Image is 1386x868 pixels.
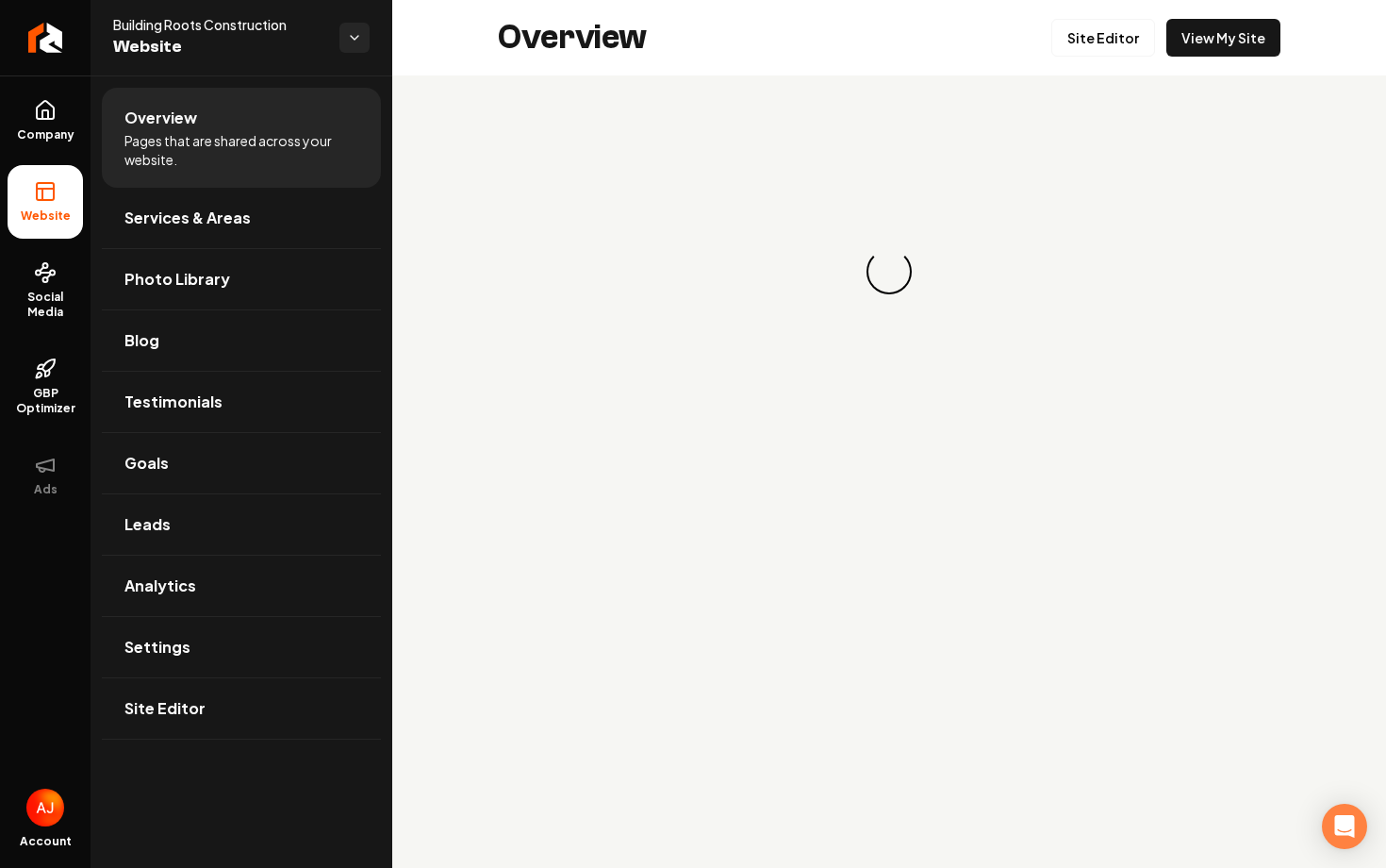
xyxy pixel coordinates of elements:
[26,789,64,826] button: Open user button
[124,575,196,597] span: Analytics
[124,636,190,659] span: Settings
[8,84,83,158] a: Company
[113,15,324,34] span: Building Roots Construction
[102,556,381,616] a: Analytics
[8,290,83,320] span: Social Media
[124,131,358,169] span: Pages that are shared across your website.
[113,34,324,60] span: Website
[8,386,83,416] span: GBP Optimizer
[9,127,82,142] span: Company
[8,439,83,512] button: Ads
[20,834,72,849] span: Account
[124,329,159,352] span: Blog
[26,789,64,826] img: Austin Jellison
[26,482,65,497] span: Ads
[124,391,223,413] span: Testimonials
[102,188,381,248] a: Services & Areas
[102,310,381,371] a: Blog
[1051,19,1155,57] a: Site Editor
[102,372,381,432] a: Testimonials
[124,452,169,475] span: Goals
[13,209,78,224] span: Website
[857,240,920,303] div: Loading
[102,494,381,555] a: Leads
[102,678,381,739] a: Site Editor
[124,268,230,291] span: Photo Library
[124,207,251,229] span: Services & Areas
[102,617,381,677] a: Settings
[1322,804,1367,849] div: Open Intercom Messenger
[102,433,381,493] a: Goals
[8,342,83,431] a: GBP Optimizer
[28,23,63,53] img: Rebolt Logo
[498,19,647,57] h2: Overview
[8,246,83,335] a: Social Media
[124,107,197,129] span: Overview
[1166,19,1280,57] a: View My Site
[102,249,381,309] a: Photo Library
[124,513,171,536] span: Leads
[124,697,206,720] span: Site Editor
